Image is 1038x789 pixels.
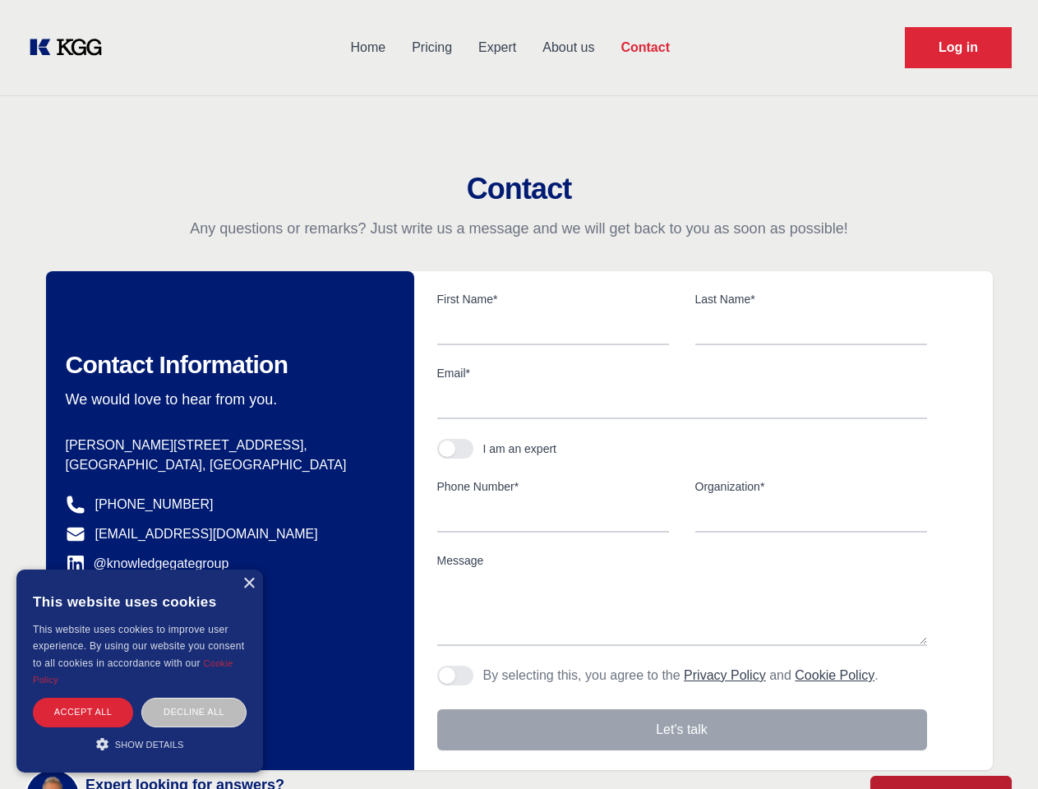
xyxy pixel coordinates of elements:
div: Accept all [33,698,133,727]
div: This website uses cookies [33,582,247,621]
p: By selecting this, you agree to the and . [483,666,879,685]
h2: Contact [20,173,1018,205]
a: KOL Knowledge Platform: Talk to Key External Experts (KEE) [26,35,115,61]
a: Request Demo [905,27,1012,68]
p: [PERSON_NAME][STREET_ADDRESS], [66,436,388,455]
p: Any questions or remarks? Just write us a message and we will get back to you as soon as possible! [20,219,1018,238]
a: Contact [607,26,683,69]
a: [EMAIL_ADDRESS][DOMAIN_NAME] [95,524,318,544]
p: We would love to hear from you. [66,390,388,409]
span: Show details [115,740,184,750]
label: Organization* [695,478,927,495]
div: Show details [33,736,247,752]
a: Privacy Policy [684,668,766,682]
button: Let's talk [437,709,927,750]
label: Message [437,552,927,569]
a: Home [337,26,399,69]
label: First Name* [437,291,669,307]
a: [PHONE_NUMBER] [95,495,214,514]
label: Last Name* [695,291,927,307]
h2: Contact Information [66,350,388,380]
a: Cookie Policy [795,668,874,682]
div: Close [242,578,255,590]
iframe: Chat Widget [956,710,1038,789]
div: Decline all [141,698,247,727]
label: Email* [437,365,927,381]
span: This website uses cookies to improve user experience. By using our website you consent to all coo... [33,624,244,669]
div: I am an expert [483,441,557,457]
label: Phone Number* [437,478,669,495]
a: @knowledgegategroup [66,554,229,574]
p: [GEOGRAPHIC_DATA], [GEOGRAPHIC_DATA] [66,455,388,475]
a: About us [529,26,607,69]
a: Expert [465,26,529,69]
a: Cookie Policy [33,658,233,685]
a: Pricing [399,26,465,69]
